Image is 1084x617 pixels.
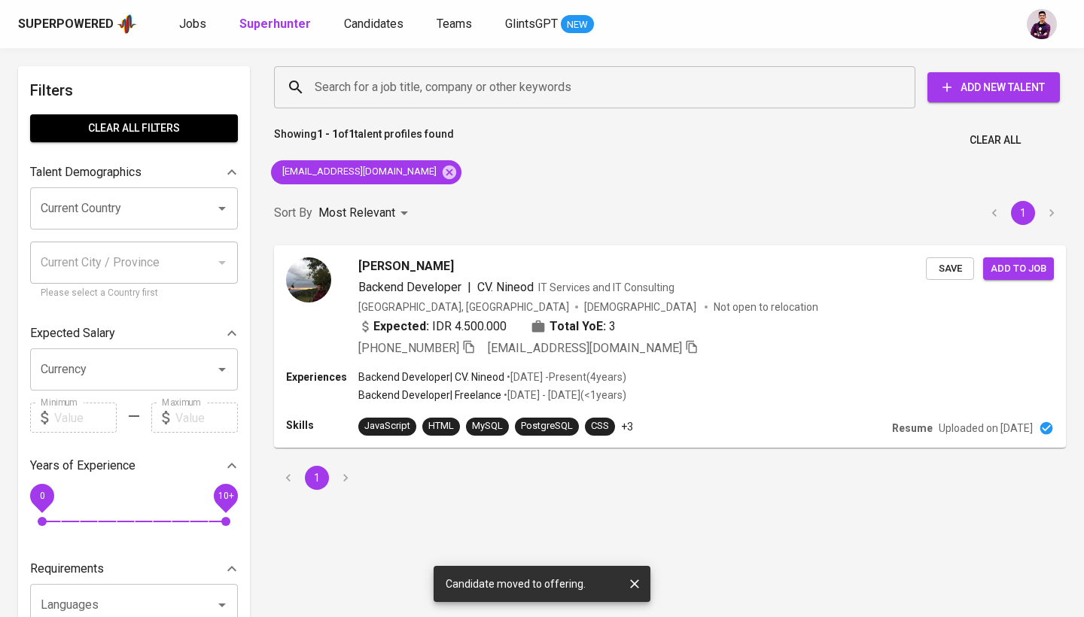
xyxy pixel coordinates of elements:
span: GlintsGPT [505,17,558,31]
div: MySQL [472,419,503,433]
button: Add New Talent [927,72,1060,102]
span: Clear All filters [42,119,226,138]
span: 10+ [218,491,233,501]
a: [PERSON_NAME]Backend Developer|CV. NineodIT Services and IT Consulting[GEOGRAPHIC_DATA], [GEOGRAP... [274,245,1066,448]
p: Most Relevant [318,204,395,222]
span: Clear All [970,131,1021,150]
span: [DEMOGRAPHIC_DATA] [584,299,699,315]
img: 7cf2eb2a4ca8ed2192adbbb306573879.jpeg [286,257,331,302]
img: erwin@glints.com [1027,9,1057,39]
div: [EMAIL_ADDRESS][DOMAIN_NAME] [271,160,461,184]
span: Add New Talent [939,78,1048,97]
span: [PERSON_NAME] [358,257,454,275]
p: Talent Demographics [30,163,142,181]
button: page 1 [1011,201,1035,225]
div: HTML [428,419,454,433]
div: CSS [591,419,609,433]
p: Resume [892,421,933,436]
button: Open [212,198,233,219]
p: +3 [621,419,633,434]
div: Expected Salary [30,318,238,348]
p: Skills [286,418,358,433]
span: Backend Developer [358,280,461,294]
div: [GEOGRAPHIC_DATA], [GEOGRAPHIC_DATA] [358,299,569,315]
span: [EMAIL_ADDRESS][DOMAIN_NAME] [488,341,682,355]
b: 1 [349,128,355,140]
p: Uploaded on [DATE] [939,421,1033,436]
button: Open [212,359,233,380]
span: Save [933,260,967,278]
a: Jobs [179,15,209,34]
p: Not open to relocation [714,299,818,315]
span: Teams [437,17,472,31]
nav: pagination navigation [274,466,360,490]
span: Add to job [991,260,1046,278]
button: Open [212,594,233,615]
span: | [467,278,471,296]
h6: Filters [30,78,238,102]
a: Superpoweredapp logo [18,13,137,35]
input: Value [175,403,238,433]
p: Showing of talent profiles found [274,126,454,154]
p: Backend Developer | CV. Nineod [358,369,504,384]
a: GlintsGPT NEW [505,15,594,34]
div: Candidate moved to offering. [446,570,586,597]
input: Value [54,403,117,433]
button: Clear All filters [30,114,238,142]
div: Requirements [30,554,238,584]
button: Clear All [964,126,1027,154]
span: NEW [561,17,594,32]
span: Candidates [344,17,403,31]
p: Backend Developer | Freelance [358,388,501,403]
span: CV. Nineod [477,280,534,294]
button: Add to job [983,257,1054,281]
div: JavaScript [364,419,410,433]
span: IT Services and IT Consulting [538,281,674,293]
p: Years of Experience [30,457,135,475]
div: Most Relevant [318,199,413,227]
p: Expected Salary [30,324,115,342]
a: Superhunter [239,15,314,34]
span: Jobs [179,17,206,31]
div: Superpowered [18,16,114,33]
span: [EMAIL_ADDRESS][DOMAIN_NAME] [271,165,446,179]
p: Please select a Country first [41,286,227,301]
a: Candidates [344,15,406,34]
p: Experiences [286,369,358,384]
b: Superhunter [239,17,311,31]
p: Sort By [274,204,312,222]
div: IDR 4.500.000 [358,318,507,336]
b: Total YoE: [550,318,606,336]
b: Expected: [373,318,429,336]
b: 1 - 1 [317,128,338,140]
div: Years of Experience [30,451,238,481]
p: Requirements [30,560,104,578]
span: 3 [609,318,616,336]
div: Talent Demographics [30,157,238,187]
a: Teams [437,15,475,34]
nav: pagination navigation [980,201,1066,225]
span: 0 [39,491,44,501]
img: app logo [117,13,137,35]
p: • [DATE] - Present ( 4 years ) [504,369,626,384]
div: PostgreSQL [521,419,573,433]
button: page 1 [305,466,329,490]
p: • [DATE] - [DATE] ( <1 years ) [501,388,626,403]
button: Save [926,257,974,281]
span: [PHONE_NUMBER] [358,341,459,355]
